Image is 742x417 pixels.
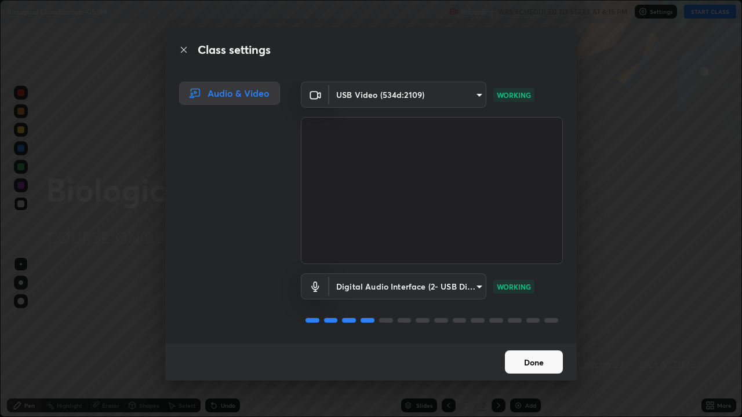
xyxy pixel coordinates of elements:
[497,90,531,100] p: WORKING
[198,41,271,58] h2: Class settings
[329,273,486,299] div: USB Video (534d:2109)
[505,350,563,374] button: Done
[497,281,531,292] p: WORKING
[179,82,280,105] div: Audio & Video
[329,82,486,108] div: USB Video (534d:2109)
